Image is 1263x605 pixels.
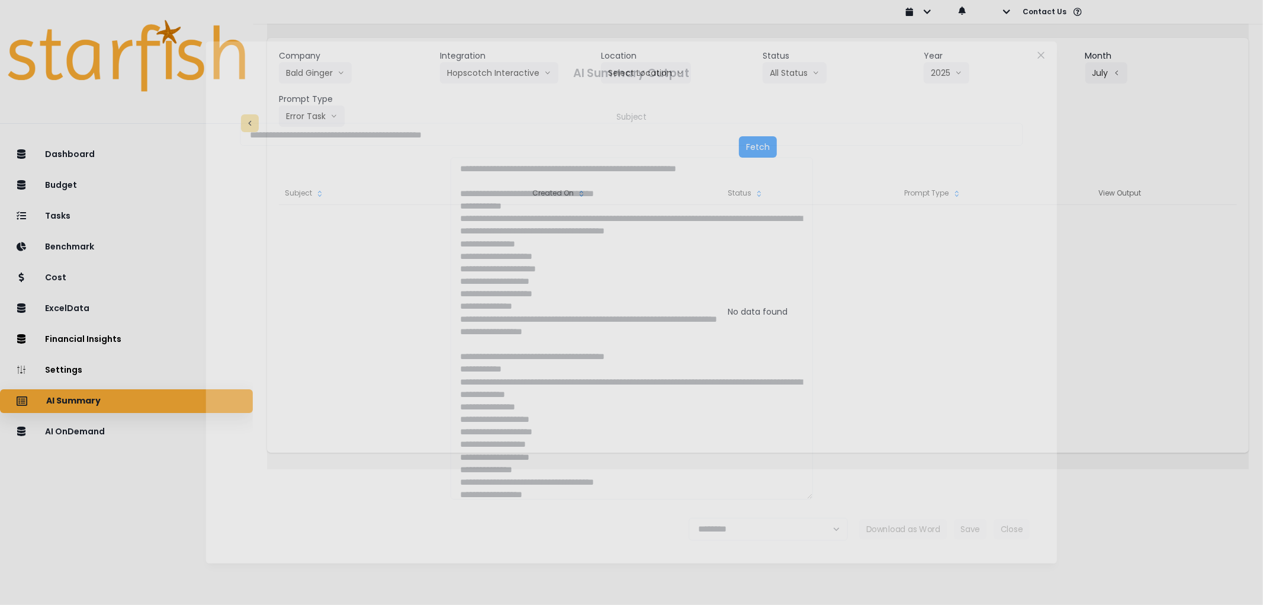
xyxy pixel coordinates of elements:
[1032,46,1050,65] button: Close
[954,519,987,540] button: Save
[616,111,647,123] header: Subject
[859,519,947,540] button: Download as Word
[994,519,1030,540] button: Close
[220,55,1043,91] header: AI Summary Output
